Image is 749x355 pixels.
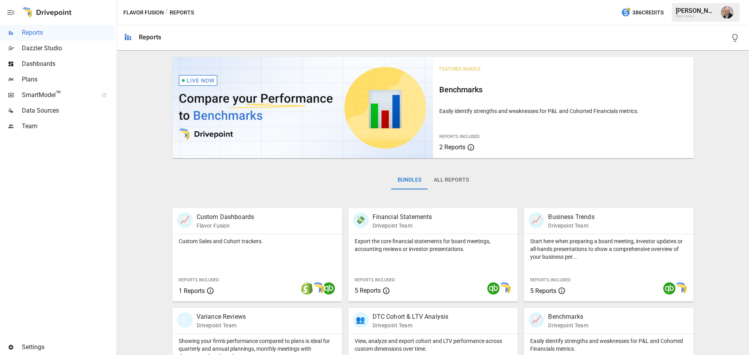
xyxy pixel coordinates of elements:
[439,143,465,151] span: 2 Reports
[428,171,475,189] button: All Reports
[439,107,687,115] p: Easily identify strengths and weaknesses for P&L and Cohorted Financials metrics.
[353,312,369,328] div: 👥
[177,212,193,228] div: 📈
[373,312,449,321] p: DTC Cohort & LTV Analysis
[439,66,481,72] span: Featured Bundle
[197,212,254,222] p: Custom Dashboards
[548,321,588,329] p: Drivepoint Team
[373,212,432,222] p: Financial Statements
[716,2,738,23] button: Dustin Jacobson
[632,8,664,18] span: 386 Credits
[355,287,381,294] span: 5 Reports
[355,337,512,353] p: View, analyze and export cohort and LTV performance across custom dimensions over time.
[139,34,161,41] div: Reports
[123,8,164,18] button: Flavor Fusion
[22,75,115,84] span: Plans
[676,7,716,14] div: [PERSON_NAME]
[177,312,193,328] div: 🗓
[197,321,246,329] p: Drivepoint Team
[530,337,687,353] p: Easily identify strengths and weaknesses for P&L and Cohorted Financials metrics.
[373,222,432,230] p: Drivepoint Team
[179,237,336,245] p: Custom Sales and Cohort trackers.
[439,83,687,96] h6: Benchmarks
[179,277,219,283] span: Reports Included
[197,222,254,230] p: Flavor Fusion
[530,287,556,295] span: 5 Reports
[22,44,115,53] span: Dazzler Studio
[22,343,115,352] span: Settings
[498,282,511,295] img: smart model
[391,171,428,189] button: Bundles
[439,134,479,139] span: Reports Included
[548,222,594,230] p: Drivepoint Team
[618,5,667,20] button: 386Credits
[22,122,115,131] span: Team
[529,212,544,228] div: 📈
[487,282,500,295] img: quickbooks
[674,282,687,295] img: smart model
[373,321,449,329] p: Drivepoint Team
[56,89,61,99] span: ™
[301,282,313,295] img: shopify
[172,57,433,158] img: video thumbnail
[530,277,570,283] span: Reports Included
[721,6,733,19] img: Dustin Jacobson
[22,90,93,100] span: SmartModel
[548,212,594,222] p: Business Trends
[22,106,115,115] span: Data Sources
[676,14,716,18] div: Flavor Fusion
[663,282,676,295] img: quickbooks
[165,8,168,18] div: /
[355,237,512,253] p: Export the core financial statements for board meetings, accounting reviews or investor presentat...
[22,59,115,69] span: Dashboards
[529,312,544,328] div: 📈
[312,282,324,295] img: smart model
[353,212,369,228] div: 💸
[323,282,335,295] img: quickbooks
[355,277,395,283] span: Reports Included
[22,28,115,37] span: Reports
[197,312,246,321] p: Variance Reviews
[548,312,588,321] p: Benchmarks
[530,237,687,261] p: Start here when preparing a board meeting, investor updates or all-hands presentations to show a ...
[179,287,205,295] span: 1 Reports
